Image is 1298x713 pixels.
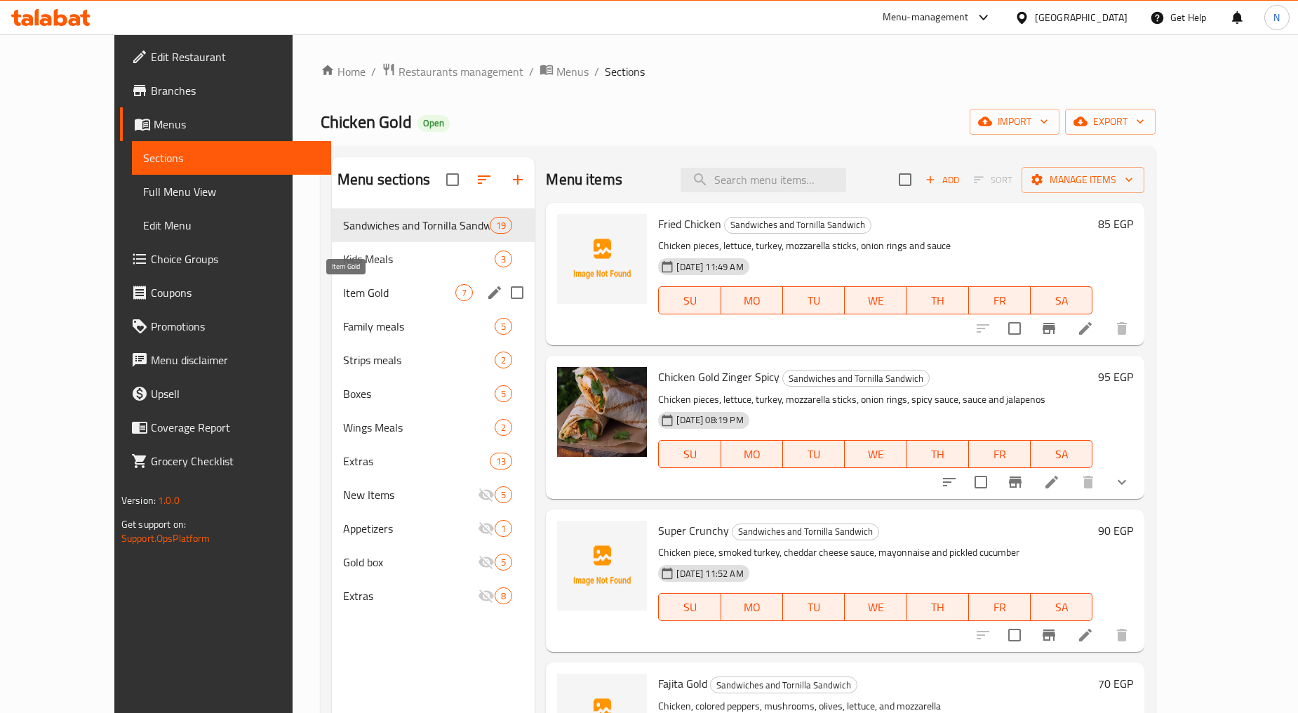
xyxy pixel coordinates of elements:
span: SA [1036,291,1087,311]
button: Branch-specific-item [1032,618,1066,652]
a: Edit Restaurant [120,40,331,74]
span: Choice Groups [151,251,320,267]
a: Menu disclaimer [120,343,331,377]
span: New Items [343,486,478,503]
div: Gold box5 [332,545,535,579]
img: Chicken Gold Zinger Spicy [557,367,647,457]
button: TH [906,286,968,314]
div: Sandwiches and Tornilla Sandwich [732,524,879,540]
button: export [1065,109,1156,135]
svg: Inactive section [478,520,495,537]
button: FR [969,440,1031,468]
div: Family meals5 [332,309,535,343]
div: items [495,520,512,537]
span: FR [975,291,1025,311]
div: Menu-management [883,9,969,26]
span: Sections [605,63,645,80]
button: SA [1031,593,1092,621]
img: Fried Chicken [557,214,647,304]
div: Extras13 [332,444,535,478]
span: FR [975,444,1025,465]
span: Select to update [1000,620,1029,650]
span: Super Crunchy [658,520,729,541]
div: items [490,453,512,469]
span: Chicken Gold Zinger Spicy [658,366,780,387]
span: FR [975,597,1025,618]
button: TH [906,440,968,468]
span: 8 [495,589,511,603]
span: Select section [890,165,920,194]
span: Menus [556,63,589,80]
span: TH [912,597,963,618]
a: Full Menu View [132,175,331,208]
li: / [594,63,599,80]
span: Sandwiches and Tornilla Sandwich [783,371,929,387]
button: Manage items [1022,167,1144,193]
span: TH [912,444,963,465]
button: Branch-specific-item [998,465,1032,499]
div: Strips meals [343,352,495,368]
svg: Inactive section [478,486,495,503]
div: items [495,318,512,335]
span: 7 [456,286,472,300]
span: Coupons [151,284,320,301]
span: Open [417,117,450,129]
div: Item Gold7edit [332,276,535,309]
span: Get support on: [121,515,186,533]
div: Kids Meals3 [332,242,535,276]
h2: Menu items [546,169,622,190]
a: Edit menu item [1077,320,1094,337]
a: Promotions [120,309,331,343]
span: 2 [495,354,511,367]
span: Item Gold [343,284,455,301]
span: Grocery Checklist [151,453,320,469]
button: SU [658,440,721,468]
div: Appetizers1 [332,512,535,545]
span: Restaurants management [399,63,523,80]
div: [GEOGRAPHIC_DATA] [1035,10,1128,25]
button: TH [906,593,968,621]
button: FR [969,593,1031,621]
span: WE [850,597,901,618]
span: Sandwiches and Tornilla Sandwich [732,524,878,540]
div: Wings Meals2 [332,411,535,444]
span: Upsell [151,385,320,402]
a: Support.OpsPlatform [121,529,210,547]
a: Edit menu item [1043,474,1060,491]
div: items [455,284,473,301]
span: N [1273,10,1280,25]
span: 5 [495,556,511,569]
span: [DATE] 08:19 PM [671,413,749,427]
div: Kids Meals [343,251,495,267]
div: Sandwiches and Tornilla Sandwich [782,370,930,387]
span: SU [664,291,715,311]
span: Sections [143,149,320,166]
h6: 95 EGP [1098,367,1133,387]
p: Chicken pieces, lettuce, turkey, mozzarella sticks, onion rings and sauce [658,237,1092,255]
span: Wings Meals [343,419,495,436]
span: MO [727,444,777,465]
span: Fajita Gold [658,673,707,694]
div: items [495,587,512,604]
div: Sandwiches and Tornilla Sandwich [710,677,857,693]
span: Sandwiches and Tornilla Sandwich [725,217,871,233]
div: Open [417,115,450,132]
button: SA [1031,440,1092,468]
button: SU [658,286,721,314]
div: Gold box [343,554,478,571]
span: Branches [151,82,320,99]
button: Add [920,169,965,191]
span: TU [789,444,839,465]
span: 3 [495,253,511,266]
button: delete [1105,618,1139,652]
span: Edit Menu [143,217,320,234]
div: items [490,217,512,234]
button: delete [1105,312,1139,345]
span: Extras [343,587,478,604]
span: WE [850,291,901,311]
a: Home [321,63,366,80]
div: Strips meals2 [332,343,535,377]
svg: Inactive section [478,554,495,571]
